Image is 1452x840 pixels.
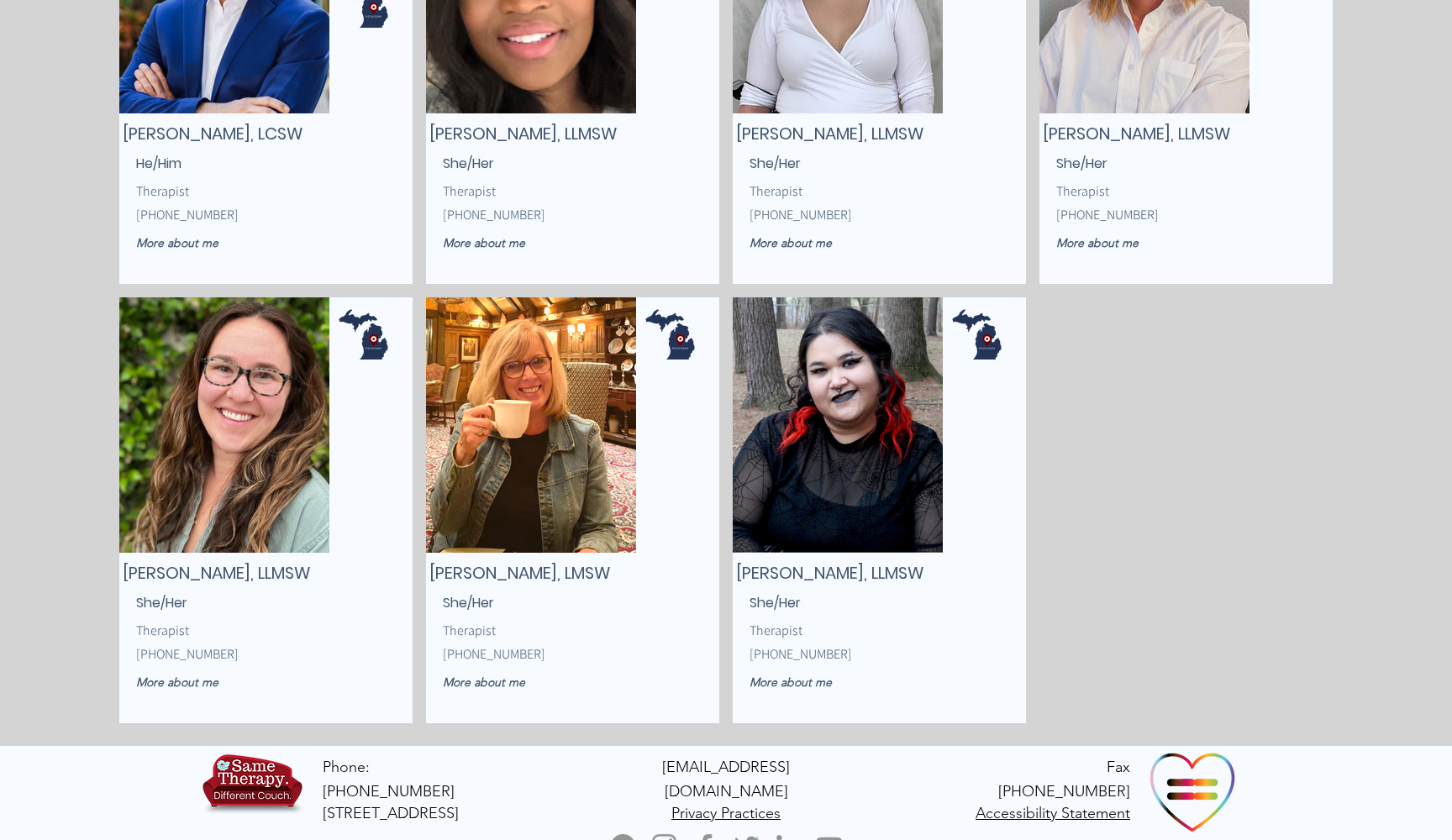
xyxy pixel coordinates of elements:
[443,622,496,639] span: Therapist
[952,571,1002,622] img: Dot 3.png
[750,182,802,200] span: Therapist
[339,132,389,182] img: Dot 3.png
[952,89,1002,139] img: Dot 3.png
[339,229,389,280] img: Dot 3.png
[750,675,832,690] span: More about me
[750,668,878,697] a: More about me
[952,669,1002,719] img: Dot 3.png
[645,32,696,82] img: Dot 3.png
[1259,229,1309,280] img: Dot 3.png
[1043,122,1230,145] span: [PERSON_NAME], LLMSW
[429,561,610,585] span: [PERSON_NAME], LMSW
[645,417,696,467] img: Dot 3.png
[750,154,801,173] span: She/Her
[645,89,696,139] img: Dot 3.png
[952,175,1002,225] img: Dot 3.png
[952,528,1002,579] img: Dot 3.png
[1056,228,1185,258] a: More about me
[645,309,696,360] img: Dot 3.png
[136,675,218,690] span: More about me
[443,645,545,663] span: [PHONE_NUMBER]
[750,235,832,250] span: More about me
[123,561,310,585] span: [PERSON_NAME], LLMSW
[339,417,389,467] img: Dot 3.png
[136,182,189,200] span: Therapist
[339,309,389,360] img: Dot 3.png
[976,803,1130,822] a: Accessibility Statement
[199,751,306,825] img: TBH.US
[1259,175,1309,225] img: Dot 3.png
[443,593,494,612] span: She/Her
[1259,89,1309,139] img: Dot 3.png
[429,122,617,145] span: [PERSON_NAME], LLMSW
[443,206,545,223] span: [PHONE_NUMBER]
[136,228,265,258] a: More about me
[952,362,1002,412] img: Dot 3.png
[443,668,571,697] a: More about me
[339,528,389,579] img: Dot 3.png
[323,758,455,801] a: Phone: [PHONE_NUMBER]
[976,804,1130,822] span: Accessibility Statement
[645,571,696,622] img: Dot 3.png
[952,229,1002,280] img: Dot 3.png
[645,175,696,225] img: Dot 3.png
[645,132,696,182] img: Dot 3.png
[443,182,496,200] span: Therapist
[1259,132,1309,182] img: Dot 3.png
[1056,235,1139,250] span: More about me
[952,471,1002,522] img: Dot 3.png
[339,175,389,225] img: Dot 3.png
[323,804,459,822] span: [STREET_ADDRESS]
[662,757,790,801] a: [EMAIL_ADDRESS][DOMAIN_NAME]
[952,417,1002,467] img: Dot 3.png
[952,614,1002,664] img: Dot 3.png
[645,528,696,579] img: Dot 3.png
[750,622,802,639] span: Therapist
[339,362,389,412] img: Dot 3.png
[750,228,878,258] a: More about me
[136,206,239,223] span: [PHONE_NUMBER]
[136,622,189,639] span: Therapist
[443,235,525,250] span: More about me
[671,803,781,822] a: Privacy Practices
[645,669,696,719] img: Dot 3.png
[1056,154,1107,173] span: She/Her
[136,235,218,250] span: More about me
[750,206,852,223] span: [PHONE_NUMBER]
[1056,206,1159,223] span: [PHONE_NUMBER]
[339,89,389,139] img: Dot 3.png
[952,32,1002,82] img: Dot 3.png
[736,561,923,585] span: [PERSON_NAME], LLMSW
[339,614,389,664] img: Dot 3.png
[443,675,525,690] span: More about me
[645,614,696,664] img: Dot 3.png
[443,154,494,173] span: She/Her
[750,593,801,612] span: She/Her
[645,362,696,412] img: Dot 3.png
[645,229,696,280] img: Dot 3.png
[443,228,571,258] a: More about me
[136,154,181,173] span: He/Him
[645,471,696,522] img: Dot 3.png
[750,645,852,663] span: [PHONE_NUMBER]
[671,804,781,822] span: Privacy Practices
[952,309,1002,360] img: Dot 3.png
[136,593,187,612] span: She/Her
[1056,182,1109,200] span: Therapist
[136,645,239,663] span: [PHONE_NUMBER]
[736,122,923,145] span: [PERSON_NAME], LLMSW
[136,668,265,697] a: More about me
[1259,32,1309,82] img: Dot 3.png
[339,669,389,719] img: Dot 3.png
[952,132,1002,182] img: Dot 3.png
[339,471,389,522] img: Dot 3.png
[662,758,790,801] span: [EMAIL_ADDRESS][DOMAIN_NAME]
[123,122,302,145] span: [PERSON_NAME], LCSW
[339,571,389,622] img: Dot 3.png
[1148,746,1239,837] img: Ally Organization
